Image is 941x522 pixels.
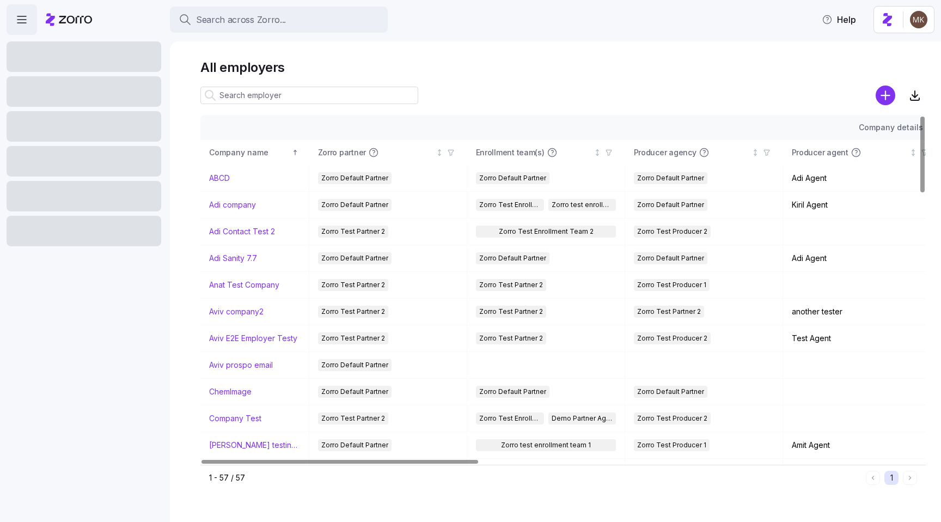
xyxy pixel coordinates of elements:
[209,440,300,451] a: [PERSON_NAME] testing recording
[813,9,865,31] button: Help
[479,279,543,291] span: Zorro Test Partner 2
[321,172,388,184] span: Zorro Default Partner
[910,11,927,28] img: 5ab780eebedb11a070f00e4a129a1a32
[321,412,385,424] span: Zorro Test Partner 2
[783,299,941,325] td: another tester
[321,439,388,451] span: Zorro Default Partner
[637,412,707,424] span: Zorro Test Producer 2
[467,140,625,165] th: Enrollment team(s)Not sorted
[783,325,941,352] td: Test Agent
[321,359,388,371] span: Zorro Default Partner
[209,333,297,344] a: Aviv E2E Employer Testy
[209,199,256,210] a: Adi company
[321,386,388,398] span: Zorro Default Partner
[321,332,385,344] span: Zorro Test Partner 2
[209,226,275,237] a: Adi Contact Test 2
[200,140,309,165] th: Company nameSorted ascending
[594,149,601,156] div: Not sorted
[499,226,594,238] span: Zorro Test Enrollment Team 2
[751,149,759,156] div: Not sorted
[637,172,704,184] span: Zorro Default Partner
[209,472,861,483] div: 1 - 57 / 57
[884,471,899,485] button: 1
[876,86,895,105] svg: add icon
[637,332,707,344] span: Zorro Test Producer 2
[552,199,613,211] span: Zorro test enrollment team 1
[552,412,613,424] span: Demo Partner Agency
[209,173,230,184] a: ABCD
[209,306,264,317] a: Aviv company2
[903,471,917,485] button: Next page
[792,147,848,158] span: Producer agent
[321,279,385,291] span: Zorro Test Partner 2
[476,147,545,158] span: Enrollment team(s)
[321,252,388,264] span: Zorro Default Partner
[209,413,261,424] a: Company Test
[209,386,252,397] a: ChemImage
[200,59,926,76] h1: All employers
[625,140,783,165] th: Producer agencyNot sorted
[321,199,388,211] span: Zorro Default Partner
[866,471,880,485] button: Previous page
[209,253,257,264] a: Adi Sanity 7.7
[637,386,704,398] span: Zorro Default Partner
[783,165,941,192] td: Adi Agent
[783,192,941,218] td: Kiril Agent
[783,245,941,272] td: Adi Agent
[909,149,917,156] div: Not sorted
[196,13,286,27] span: Search across Zorro...
[637,199,704,211] span: Zorro Default Partner
[479,332,543,344] span: Zorro Test Partner 2
[479,306,543,318] span: Zorro Test Partner 2
[479,199,541,211] span: Zorro Test Enrollment Team 2
[479,386,546,398] span: Zorro Default Partner
[637,252,704,264] span: Zorro Default Partner
[479,412,541,424] span: Zorro Test Enrollment Team 2
[783,432,941,459] td: Amit Agent
[479,172,546,184] span: Zorro Default Partner
[634,147,696,158] span: Producer agency
[309,140,467,165] th: Zorro partnerNot sorted
[200,87,418,104] input: Search employer
[783,140,941,165] th: Producer agentNot sorted
[170,7,388,33] button: Search across Zorro...
[291,149,299,156] div: Sorted ascending
[209,147,290,159] div: Company name
[501,439,591,451] span: Zorro test enrollment team 1
[209,280,279,290] a: Anat Test Company
[637,439,706,451] span: Zorro Test Producer 1
[637,226,707,238] span: Zorro Test Producer 2
[637,306,701,318] span: Zorro Test Partner 2
[436,149,443,156] div: Not sorted
[822,13,856,26] span: Help
[321,306,385,318] span: Zorro Test Partner 2
[318,147,366,158] span: Zorro partner
[209,360,273,371] a: Aviv prospo email
[321,226,385,238] span: Zorro Test Partner 2
[637,279,706,291] span: Zorro Test Producer 1
[479,252,546,264] span: Zorro Default Partner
